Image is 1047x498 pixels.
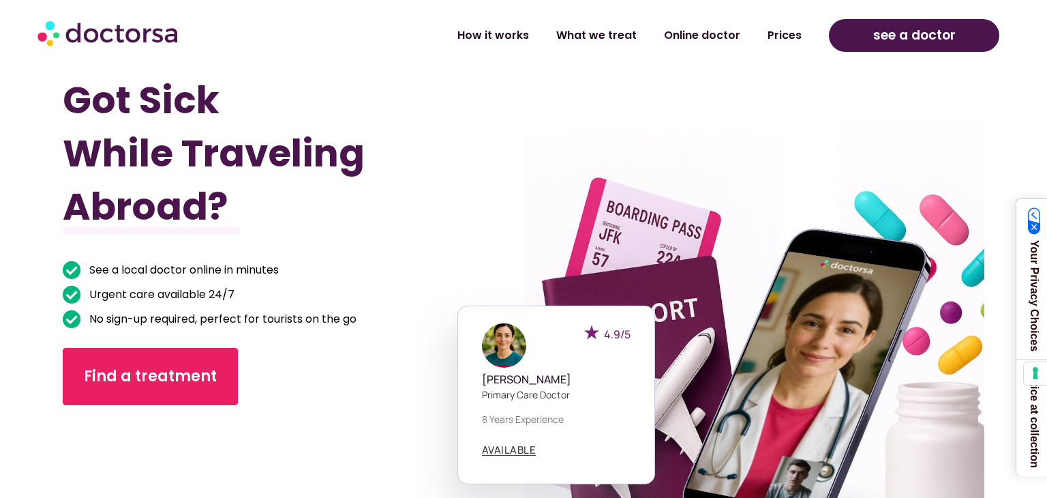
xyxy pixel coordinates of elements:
span: See a local doctor online in minutes [86,261,279,280]
span: see a doctor [873,25,956,46]
p: Primary care doctor [482,387,631,402]
h1: Got Sick While Traveling Abroad? [63,74,454,233]
p: 8 years experience [482,412,631,426]
a: Find a treatment [63,348,238,405]
a: Prices [754,20,815,51]
span: No sign-up required, perfect for tourists on the go [86,310,356,329]
a: How it works [444,20,543,51]
span: Find a treatment [84,366,217,387]
a: see a doctor [829,19,999,52]
a: Online doctor [650,20,754,51]
a: AVAILABLE [482,445,536,456]
span: 4.9/5 [604,327,631,342]
h5: [PERSON_NAME] [482,373,631,386]
span: Urgent care available 24/7 [86,285,234,304]
nav: Menu [275,20,815,51]
button: Your consent preferences for tracking technologies [1024,362,1047,385]
a: What we treat [543,20,650,51]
